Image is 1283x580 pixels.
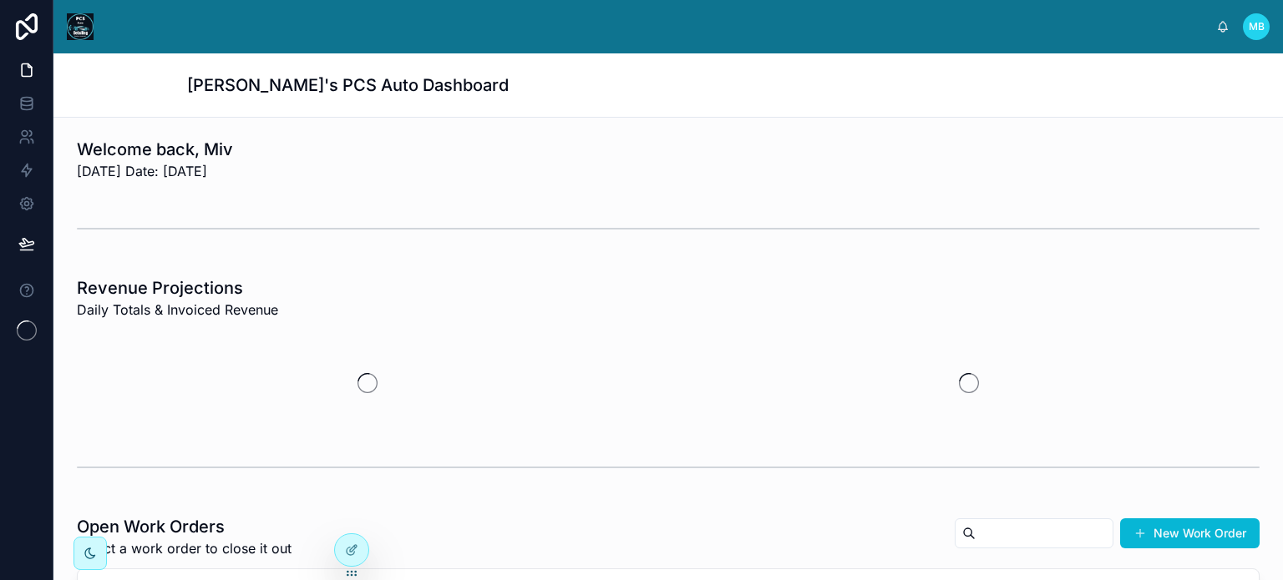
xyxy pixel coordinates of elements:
span: Select a work order to close it out [77,538,292,558]
img: App logo [67,13,94,40]
span: [DATE] Date: [DATE] [77,161,233,181]
span: Daily Totals & Invoiced Revenue [77,300,278,320]
span: MB [1249,20,1265,33]
button: New Work Order [1120,518,1260,548]
h1: Welcome back, Miv [77,138,233,161]
h1: [PERSON_NAME]'s PCS Auto Dashboard [187,73,509,97]
h1: Open Work Orders [77,515,292,538]
div: scrollable content [107,8,1216,15]
h1: Revenue Projections [77,276,278,300]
